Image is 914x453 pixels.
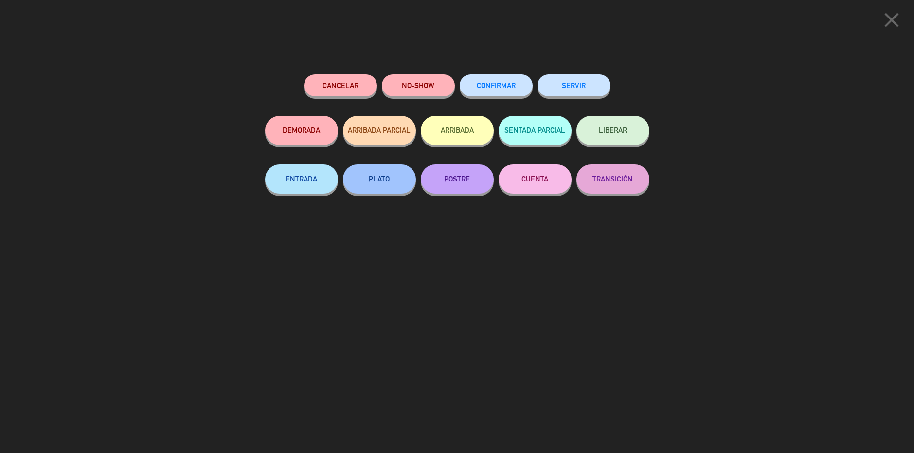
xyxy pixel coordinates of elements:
button: POSTRE [421,164,494,194]
button: CONFIRMAR [460,74,533,96]
button: close [877,7,907,36]
span: LIBERAR [599,126,627,134]
span: ARRIBADA PARCIAL [348,126,411,134]
button: ARRIBADA [421,116,494,145]
button: DEMORADA [265,116,338,145]
button: TRANSICIÓN [576,164,649,194]
button: PLATO [343,164,416,194]
button: ARRIBADA PARCIAL [343,116,416,145]
button: LIBERAR [576,116,649,145]
button: ENTRADA [265,164,338,194]
span: CONFIRMAR [477,81,516,90]
button: NO-SHOW [382,74,455,96]
i: close [879,8,904,32]
button: SERVIR [538,74,610,96]
button: SENTADA PARCIAL [499,116,572,145]
button: Cancelar [304,74,377,96]
button: CUENTA [499,164,572,194]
